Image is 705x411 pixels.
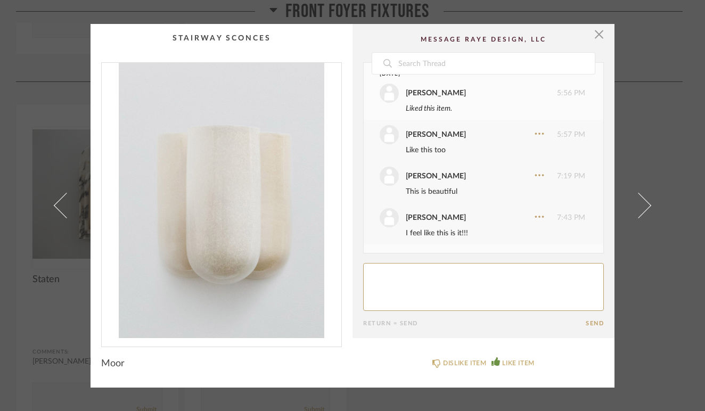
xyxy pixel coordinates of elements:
[586,320,604,327] button: Send
[380,167,585,186] div: 7:19 PM
[102,63,341,338] img: 9dd3890a-2785-48be-a741-3408e56431ee_1000x1000.jpg
[397,53,595,74] input: Search Thread
[502,358,534,368] div: LIKE ITEM
[380,208,585,227] div: 7:43 PM
[406,170,466,182] div: [PERSON_NAME]
[588,24,610,45] button: Close
[406,144,585,156] div: Like this too
[406,103,585,114] div: Liked this item.
[443,358,486,368] div: DISLIKE ITEM
[406,129,466,141] div: [PERSON_NAME]
[380,125,585,144] div: 5:57 PM
[406,212,466,224] div: [PERSON_NAME]
[363,320,586,327] div: Return = Send
[380,84,585,103] div: 5:56 PM
[406,227,585,239] div: I feel like this is it!!!
[101,358,125,369] span: Moor
[406,87,466,99] div: [PERSON_NAME]
[102,63,341,338] div: 0
[406,186,585,198] div: This is beautiful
